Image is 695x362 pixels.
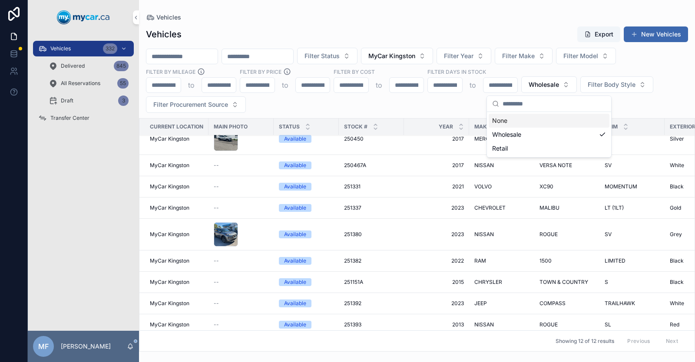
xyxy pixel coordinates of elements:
[33,41,134,56] a: Vehicles332
[297,48,357,64] button: Select Button
[487,112,611,157] div: Suggestions
[344,231,362,238] span: 251380
[670,300,684,307] span: White
[439,123,453,130] span: Year
[214,204,268,211] a: --
[150,135,203,142] a: MyCar Kingston
[539,162,572,169] span: VERSA NOTE
[539,257,552,264] span: 1500
[409,300,464,307] span: 2023
[409,321,464,328] span: 2013
[150,183,189,190] span: MyCar Kingston
[61,97,73,104] span: Draft
[409,162,464,169] a: 2017
[605,279,608,286] span: S
[563,52,598,60] span: Filter Model
[279,299,334,307] a: Available
[43,93,134,109] a: Draft3
[474,321,529,328] a: NISSAN
[344,300,399,307] a: 251392
[344,162,366,169] span: 250467A
[344,162,399,169] a: 250467A
[103,43,117,54] div: 332
[474,204,529,211] a: CHEVROLET
[344,204,399,211] a: 251337
[474,300,529,307] a: JEEP
[502,52,535,60] span: Filter Make
[118,95,129,106] div: 3
[214,321,268,328] a: --
[214,300,219,307] span: --
[214,279,268,286] a: --
[580,76,653,93] button: Select Button
[670,231,682,238] span: Grey
[214,321,219,328] span: --
[344,321,399,328] a: 251393
[344,321,361,328] span: 251393
[150,204,203,211] a: MyCar Kingston
[539,321,558,328] span: ROGUE
[556,48,616,64] button: Select Button
[670,162,684,169] span: White
[279,321,334,329] a: Available
[279,204,334,212] a: Available
[279,257,334,265] a: Available
[489,142,609,155] div: Retail
[605,204,624,211] span: LT (1LT)
[240,68,281,76] label: FILTER BY PRICE
[409,204,464,211] span: 2023
[577,26,620,42] button: Export
[670,183,684,190] span: Black
[284,299,306,307] div: Available
[150,135,189,142] span: MyCar Kingston
[409,279,464,286] span: 2015
[556,338,614,345] span: Showing 12 of 12 results
[539,300,594,307] a: COMPASS
[670,279,684,286] span: Black
[539,204,559,211] span: MALIBU
[61,80,100,87] span: All Reservations
[344,279,399,286] a: 251151A
[43,76,134,91] a: All Reservations55
[539,300,566,307] span: COMPASS
[61,63,85,69] span: Delivered
[361,48,433,64] button: Select Button
[214,279,219,286] span: --
[474,231,494,238] span: NISSAN
[368,52,415,60] span: MyCar Kingston
[624,26,688,42] button: New Vehicles
[474,135,529,142] a: MERCEDES-BENZ
[150,279,189,286] span: MyCar Kingston
[117,78,129,89] div: 55
[474,231,529,238] a: NISSAN
[150,300,203,307] a: MyCar Kingston
[409,257,464,264] a: 2022
[470,80,476,90] p: to
[150,162,189,169] span: MyCar Kingston
[474,321,494,328] span: NISSAN
[150,162,203,169] a: MyCar Kingston
[344,257,399,264] a: 251382
[474,204,506,211] span: CHEVROLET
[474,257,529,264] a: RAM
[43,58,134,74] a: Delivered845
[146,28,182,40] h1: Vehicles
[279,161,334,169] a: Available
[214,257,268,264] a: --
[409,231,464,238] a: 2023
[50,45,71,52] span: Vehicles
[114,61,129,71] div: 845
[33,110,134,126] a: Transfer Center
[529,80,559,89] span: Wholesale
[279,123,300,130] span: Status
[344,257,361,264] span: 251382
[284,257,306,265] div: Available
[279,278,334,286] a: Available
[409,135,464,142] a: 2017
[50,115,89,122] span: Transfer Center
[474,162,529,169] a: NISSAN
[605,257,659,264] a: LIMITED
[670,204,681,211] span: Gold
